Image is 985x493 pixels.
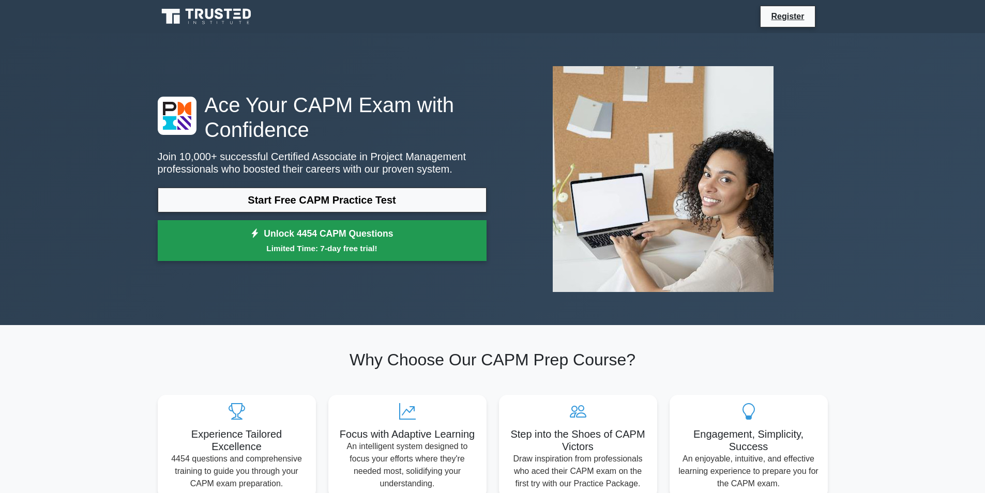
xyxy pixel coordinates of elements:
h1: Ace Your CAPM Exam with Confidence [158,93,487,142]
a: Unlock 4454 CAPM QuestionsLimited Time: 7-day free trial! [158,220,487,261]
p: Draw inspiration from professionals who aced their CAPM exam on the first try with our Practice P... [507,453,649,490]
h5: Step into the Shoes of CAPM Victors [507,428,649,453]
p: An enjoyable, intuitive, and effective learning experience to prepare you for the CAPM exam. [678,453,820,490]
a: Register [765,10,810,23]
p: Join 10,000+ successful Certified Associate in Project Management professionals who boosted their... [158,150,487,175]
small: Limited Time: 7-day free trial! [171,242,474,254]
p: An intelligent system designed to focus your efforts where they're needed most, solidifying your ... [337,440,478,490]
p: 4454 questions and comprehensive training to guide you through your CAPM exam preparation. [166,453,308,490]
h5: Experience Tailored Excellence [166,428,308,453]
a: Start Free CAPM Practice Test [158,188,487,212]
h2: Why Choose Our CAPM Prep Course? [158,350,828,369]
h5: Engagement, Simplicity, Success [678,428,820,453]
h5: Focus with Adaptive Learning [337,428,478,440]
